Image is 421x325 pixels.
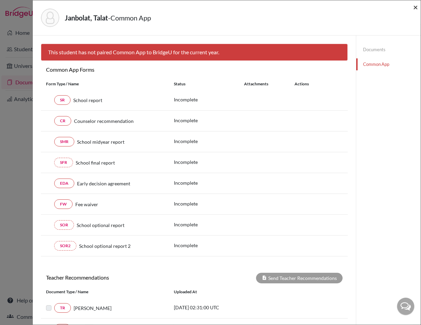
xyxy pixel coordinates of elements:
[41,81,169,87] div: Form Type / Name
[79,242,131,250] span: School optional report 2
[174,138,244,145] p: Incomplete
[174,304,266,311] p: [DATE] 02:31:00 UTC
[174,96,244,103] p: Incomplete
[73,97,102,104] span: School report
[174,221,244,228] p: Incomplete
[174,158,244,166] p: Incomplete
[174,81,244,87] div: Status
[413,3,418,11] button: Close
[54,137,74,146] a: SMR
[41,289,169,295] div: Document Type / Name
[15,5,29,11] span: Help
[174,179,244,186] p: Incomplete
[77,180,130,187] span: Early decision agreement
[174,242,244,249] p: Incomplete
[54,158,73,167] a: SFR
[54,199,73,209] a: FW
[413,2,418,12] span: ×
[76,159,115,166] span: School final report
[41,274,194,281] h6: Teacher Recommendations
[54,241,76,251] a: SOR2
[41,66,194,73] h6: Common App Forms
[356,44,421,56] a: Documents
[54,179,74,188] a: EDA
[174,200,244,207] p: Incomplete
[54,220,74,230] a: SOR
[54,303,71,313] a: TR
[244,81,286,87] div: Attachments
[286,81,329,87] div: Actions
[108,14,151,22] span: - Common App
[256,273,343,283] div: Send Teacher Recommendations
[74,117,134,125] span: Counselor recommendation
[41,44,348,61] div: This student has not paired Common App to BridgeU for the current year.
[77,138,124,145] span: School midyear report
[174,117,244,124] p: Incomplete
[54,95,71,105] a: SR
[74,305,111,312] span: [PERSON_NAME]
[169,289,271,295] div: Uploaded at
[356,58,421,70] a: Common App
[75,201,98,208] span: Fee waiver
[65,14,108,22] strong: Janbolat, Talat
[54,116,71,126] a: CR
[77,222,124,229] span: School optional report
